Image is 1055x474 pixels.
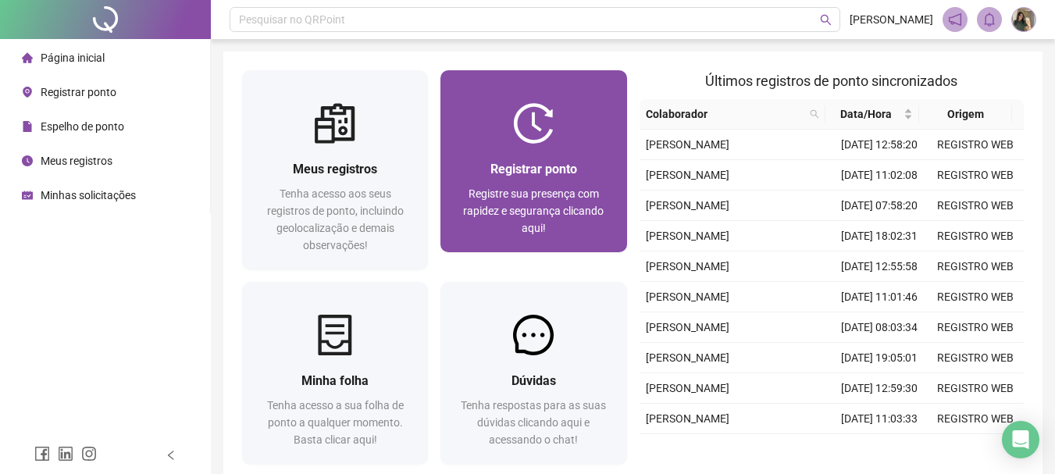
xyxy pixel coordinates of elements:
[41,86,116,98] span: Registrar ponto
[22,52,33,63] span: home
[646,230,729,242] span: [PERSON_NAME]
[832,343,928,373] td: [DATE] 19:05:01
[22,87,33,98] span: environment
[463,187,604,234] span: Registre sua presença com rapidez e segurança clicando aqui!
[832,160,928,191] td: [DATE] 11:02:08
[41,52,105,64] span: Página inicial
[22,121,33,132] span: file
[646,412,729,425] span: [PERSON_NAME]
[832,404,928,434] td: [DATE] 11:03:33
[511,373,556,388] span: Dúvidas
[461,399,606,446] span: Tenha respostas para as suas dúvidas clicando aqui e acessando o chat!
[928,282,1024,312] td: REGISTRO WEB
[646,169,729,181] span: [PERSON_NAME]
[928,312,1024,343] td: REGISTRO WEB
[293,162,377,176] span: Meus registros
[646,351,729,364] span: [PERSON_NAME]
[832,282,928,312] td: [DATE] 11:01:46
[41,189,136,201] span: Minhas solicitações
[928,191,1024,221] td: REGISTRO WEB
[1002,421,1039,458] div: Open Intercom Messenger
[22,155,33,166] span: clock-circle
[832,373,928,404] td: [DATE] 12:59:30
[81,446,97,462] span: instagram
[301,373,369,388] span: Minha folha
[646,260,729,273] span: [PERSON_NAME]
[832,312,928,343] td: [DATE] 08:03:34
[267,399,404,446] span: Tenha acesso a sua folha de ponto a qualquer momento. Basta clicar aqui!
[646,105,804,123] span: Colaborador
[948,12,962,27] span: notification
[490,162,577,176] span: Registrar ponto
[928,404,1024,434] td: REGISTRO WEB
[919,99,1012,130] th: Origem
[646,138,729,151] span: [PERSON_NAME]
[832,191,928,221] td: [DATE] 07:58:20
[646,290,729,303] span: [PERSON_NAME]
[928,160,1024,191] td: REGISTRO WEB
[242,70,428,269] a: Meus registrosTenha acesso aos seus registros de ponto, incluindo geolocalização e demais observa...
[850,11,933,28] span: [PERSON_NAME]
[928,251,1024,282] td: REGISTRO WEB
[928,130,1024,160] td: REGISTRO WEB
[807,102,822,126] span: search
[820,14,832,26] span: search
[22,190,33,201] span: schedule
[267,187,404,251] span: Tenha acesso aos seus registros de ponto, incluindo geolocalização e demais observações!
[982,12,996,27] span: bell
[832,251,928,282] td: [DATE] 12:55:58
[41,120,124,133] span: Espelho de ponto
[928,373,1024,404] td: REGISTRO WEB
[810,109,819,119] span: search
[928,343,1024,373] td: REGISTRO WEB
[242,282,428,464] a: Minha folhaTenha acesso a sua folha de ponto a qualquer momento. Basta clicar aqui!
[41,155,112,167] span: Meus registros
[928,221,1024,251] td: REGISTRO WEB
[440,282,626,464] a: DúvidasTenha respostas para as suas dúvidas clicando aqui e acessando o chat!
[166,450,176,461] span: left
[1012,8,1035,31] img: 90509
[832,434,928,465] td: [DATE] 08:01:02
[440,70,626,252] a: Registrar pontoRegistre sua presença com rapidez e segurança clicando aqui!
[34,446,50,462] span: facebook
[58,446,73,462] span: linkedin
[928,434,1024,465] td: REGISTRO WEB
[825,99,918,130] th: Data/Hora
[646,321,729,333] span: [PERSON_NAME]
[832,105,900,123] span: Data/Hora
[832,130,928,160] td: [DATE] 12:58:20
[705,73,957,89] span: Últimos registros de ponto sincronizados
[646,382,729,394] span: [PERSON_NAME]
[646,199,729,212] span: [PERSON_NAME]
[832,221,928,251] td: [DATE] 18:02:31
